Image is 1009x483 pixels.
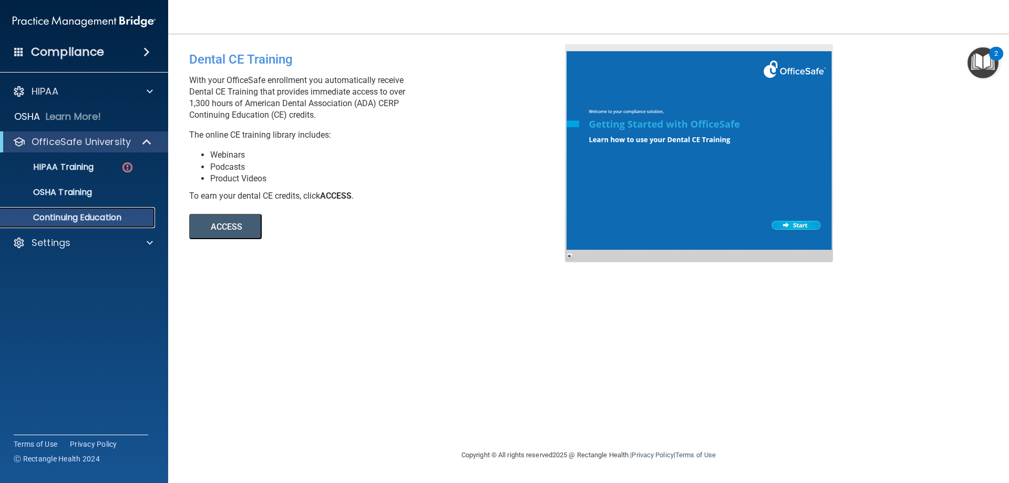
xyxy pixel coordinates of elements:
a: HIPAA [13,85,153,98]
a: Settings [13,237,153,249]
a: Privacy Policy [70,439,117,449]
p: HIPAA [32,85,58,98]
img: danger-circle.6113f641.png [121,161,134,174]
span: Ⓒ Rectangle Health 2024 [14,454,100,464]
h4: Compliance [31,45,104,59]
a: ACCESS [189,223,477,231]
div: To earn your dental CE credits, click . [189,190,573,202]
b: ACCESS [320,191,352,201]
p: The online CE training library includes: [189,129,573,141]
a: OfficeSafe University [13,136,152,148]
p: OSHA [14,110,40,123]
p: Continuing Education [7,212,150,223]
button: ACCESS [189,214,262,239]
p: Learn More! [46,110,101,123]
p: With your OfficeSafe enrollment you automatically receive Dental CE Training that provides immedi... [189,75,573,121]
li: Podcasts [210,161,573,173]
div: Copyright © All rights reserved 2025 @ Rectangle Health | | [397,438,780,472]
a: Terms of Use [675,451,716,459]
button: Open Resource Center, 2 new notifications [967,47,998,78]
div: Dental CE Training [189,44,573,75]
p: HIPAA Training [7,162,94,172]
div: 2 [994,54,998,67]
li: Webinars [210,149,573,161]
p: Settings [32,237,70,249]
a: Privacy Policy [632,451,673,459]
p: OfficeSafe University [32,136,131,148]
a: Terms of Use [14,439,57,449]
li: Product Videos [210,173,573,184]
img: PMB logo [13,11,156,32]
p: OSHA Training [7,187,92,198]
